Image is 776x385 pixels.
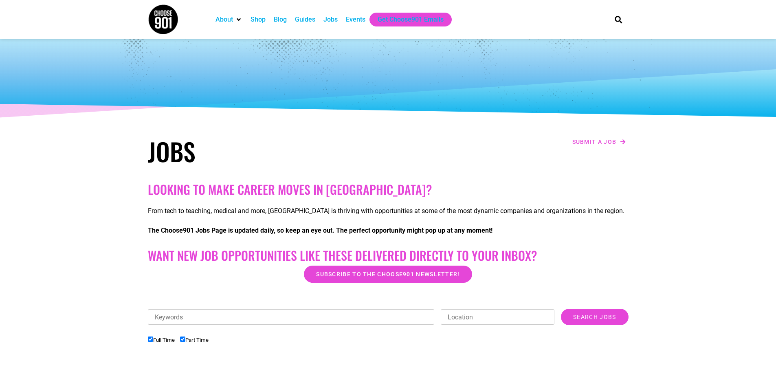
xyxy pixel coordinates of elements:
[148,206,629,216] p: From tech to teaching, medical and more, [GEOGRAPHIC_DATA] is thriving with opportunities at some...
[251,15,266,24] a: Shop
[441,309,554,325] input: Location
[346,15,365,24] a: Events
[148,337,153,342] input: Full Time
[316,271,459,277] span: Subscribe to the Choose901 newsletter!
[611,13,625,26] div: Search
[295,15,315,24] a: Guides
[570,136,629,147] a: Submit a job
[561,309,628,325] input: Search Jobs
[304,266,472,283] a: Subscribe to the Choose901 newsletter!
[323,15,338,24] a: Jobs
[148,337,175,343] label: Full Time
[572,139,617,145] span: Submit a job
[215,15,233,24] a: About
[180,337,185,342] input: Part Time
[148,309,435,325] input: Keywords
[148,248,629,263] h2: Want New Job Opportunities like these Delivered Directly to your Inbox?
[180,337,209,343] label: Part Time
[148,182,629,197] h2: Looking to make career moves in [GEOGRAPHIC_DATA]?
[211,13,246,26] div: About
[378,15,444,24] a: Get Choose901 Emails
[148,227,492,234] strong: The Choose901 Jobs Page is updated daily, so keep an eye out. The perfect opportunity might pop u...
[148,136,384,166] h1: Jobs
[274,15,287,24] a: Blog
[211,13,601,26] nav: Main nav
